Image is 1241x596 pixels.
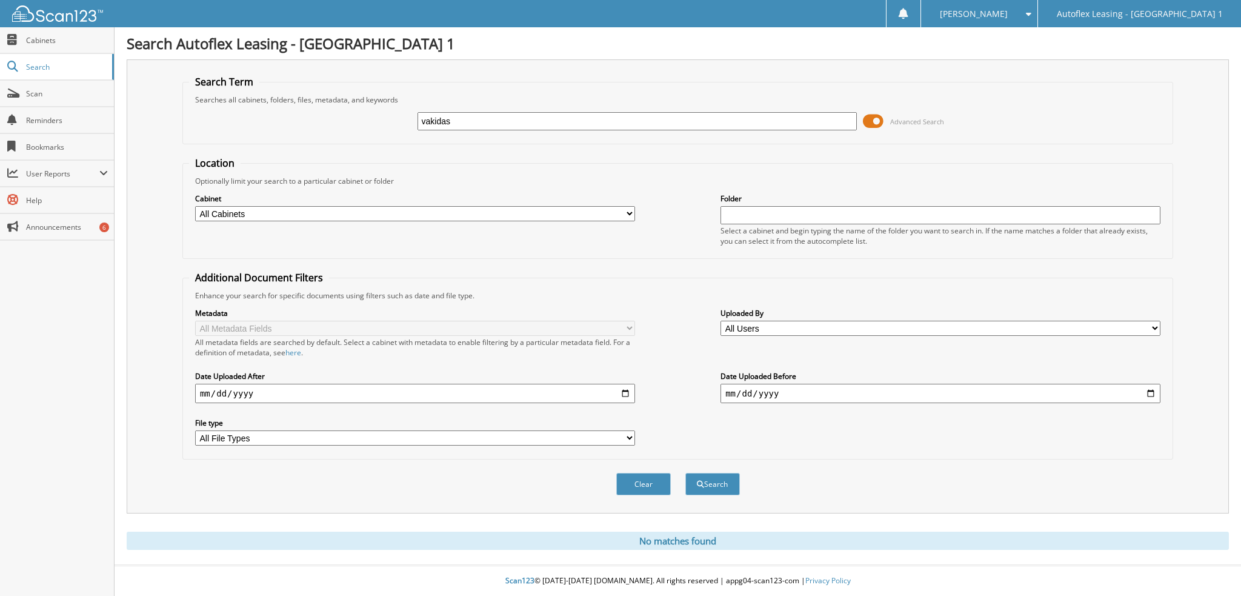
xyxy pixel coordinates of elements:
h1: Search Autoflex Leasing - [GEOGRAPHIC_DATA] 1 [127,33,1229,53]
span: Reminders [26,115,108,126]
span: User Reports [26,169,99,179]
legend: Additional Document Filters [189,271,329,284]
label: Folder [720,193,1160,204]
span: Cabinets [26,35,108,45]
a: Privacy Policy [805,575,851,586]
span: Scan [26,89,108,99]
label: File type [195,418,635,428]
div: All metadata fields are searched by default. Select a cabinet with metadata to enable filtering b... [195,337,635,358]
label: Metadata [195,308,635,318]
button: Clear [616,473,671,495]
div: Optionally limit your search to a particular cabinet or folder [189,176,1166,186]
span: Announcements [26,222,108,232]
span: Autoflex Leasing - [GEOGRAPHIC_DATA] 1 [1057,10,1223,18]
div: Enhance your search for specific documents using filters such as date and file type. [189,290,1166,301]
div: Searches all cabinets, folders, files, metadata, and keywords [189,95,1166,105]
span: Advanced Search [890,117,944,126]
img: scan123-logo-white.svg [12,5,103,22]
div: 6 [99,223,109,232]
div: No matches found [127,532,1229,550]
span: Scan123 [505,575,534,586]
span: [PERSON_NAME] [940,10,1008,18]
div: © [DATE]-[DATE] [DOMAIN_NAME]. All rights reserved | appg04-scan123-com | [115,566,1241,596]
label: Cabinet [195,193,635,204]
label: Date Uploaded After [195,371,635,381]
input: start [195,384,635,403]
legend: Location [189,156,241,170]
input: end [720,384,1160,403]
label: Date Uploaded Before [720,371,1160,381]
div: Select a cabinet and begin typing the name of the folder you want to search in. If the name match... [720,226,1160,246]
span: Search [26,62,106,72]
legend: Search Term [189,75,259,89]
span: Help [26,195,108,206]
a: here [285,347,301,358]
button: Search [685,473,740,495]
label: Uploaded By [720,308,1160,318]
span: Bookmarks [26,142,108,152]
